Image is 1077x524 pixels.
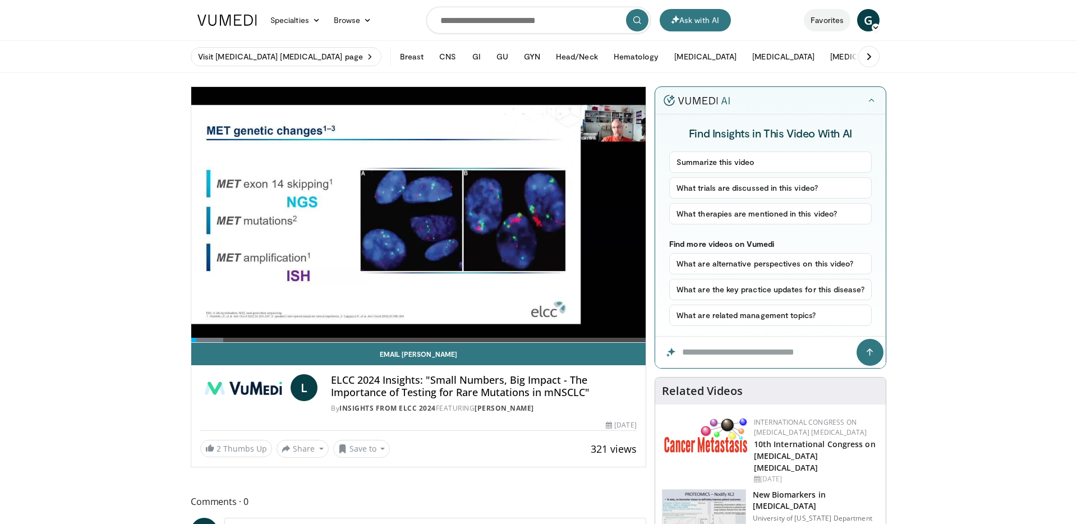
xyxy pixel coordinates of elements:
[264,9,327,31] a: Specialties
[662,384,743,398] h4: Related Videos
[655,337,886,368] input: Question for the AI
[669,151,872,173] button: Summarize this video
[191,87,646,343] video-js: Video Player
[669,126,872,140] h4: Find Insights in This Video With AI
[191,494,646,509] span: Comments 0
[200,374,286,401] img: Insights from ELCC 2024
[426,7,651,34] input: Search topics, interventions
[669,177,872,199] button: What trials are discussed in this video?
[475,403,534,413] a: [PERSON_NAME]
[857,9,880,31] a: G
[753,489,879,512] h3: New Biomarkers in [MEDICAL_DATA]
[393,45,430,68] button: Breast
[823,45,899,68] button: [MEDICAL_DATA]
[466,45,487,68] button: GI
[331,403,636,413] div: By FEATURING
[669,253,872,274] button: What are alternative perspectives on this video?
[664,417,748,453] img: 6ff8bc22-9509-4454-a4f8-ac79dd3b8976.png.150x105_q85_autocrop_double_scale_upscale_version-0.2.png
[669,239,872,249] p: Find more videos on Vumedi
[333,440,390,458] button: Save to
[191,343,646,365] a: Email [PERSON_NAME]
[331,374,636,398] h4: ELCC 2024 Insights: "Small Numbers, Big Impact - The Importance of Testing for Rare Mutations in ...
[191,47,381,66] a: Visit [MEDICAL_DATA] [MEDICAL_DATA] page
[745,45,821,68] button: [MEDICAL_DATA]
[432,45,463,68] button: CNS
[669,305,872,326] button: What are related management topics?
[517,45,547,68] button: GYN
[217,443,221,454] span: 2
[606,420,636,430] div: [DATE]
[327,9,379,31] a: Browse
[490,45,515,68] button: GU
[277,440,329,458] button: Share
[669,279,872,300] button: What are the key practice updates for this disease?
[660,9,731,31] button: Ask with AI
[754,439,876,473] a: 10th International Congress on [MEDICAL_DATA] [MEDICAL_DATA]
[591,442,637,456] span: 321 views
[804,9,850,31] a: Favorites
[549,45,605,68] button: Head/Neck
[664,95,730,106] img: vumedi-ai-logo.v2.svg
[754,417,867,437] a: International Congress on [MEDICAL_DATA] [MEDICAL_DATA]
[754,474,877,484] div: [DATE]
[339,403,436,413] a: Insights from ELCC 2024
[668,45,743,68] button: [MEDICAL_DATA]
[669,203,872,224] button: What therapies are mentioned in this video?
[607,45,666,68] button: Hematology
[200,440,272,457] a: 2 Thumbs Up
[197,15,257,26] img: VuMedi Logo
[291,374,317,401] a: L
